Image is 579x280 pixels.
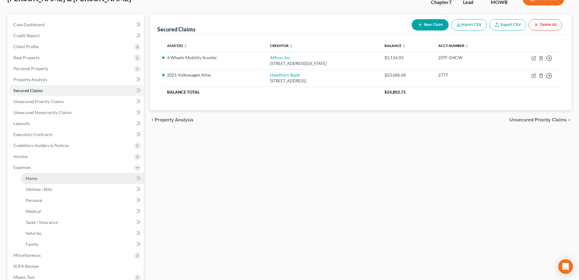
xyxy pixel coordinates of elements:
div: $23,686.68 [384,72,428,78]
a: Secured Claims [9,85,144,96]
li: 4 Wheels Mobility Scooter [167,55,260,61]
span: Unsecured Priority Claims [13,99,64,104]
span: Utilities / Bills [26,187,52,192]
span: Secured Claims [13,88,43,93]
a: Affirm, Inc. [270,55,291,60]
span: Credit Report [13,33,40,38]
a: Taxes / Insurance [21,217,144,228]
span: Family [26,242,38,247]
a: Credit Report [9,30,144,41]
span: Personal Property [13,66,48,71]
a: Personal [21,195,144,206]
a: Acct Number unfold_more [438,43,469,48]
div: 2777 [438,72,498,78]
a: Utilities / Bills [21,184,144,195]
span: Executory Contracts [13,132,53,137]
a: Medical [21,206,144,217]
div: Open Intercom Messenger [558,259,573,274]
a: Unsecured Priority Claims [9,96,144,107]
i: unfold_more [184,44,187,48]
button: chevron_left Property Analysis [150,117,194,122]
button: Delete All [529,19,562,31]
a: Executory Contracts [9,129,144,140]
a: Case Dashboard [9,19,144,30]
span: Vehicles [26,231,42,236]
div: 2STF-D4CW [438,55,498,61]
i: unfold_more [465,44,469,48]
span: Unsecured Nonpriority Claims [13,110,72,115]
span: Case Dashboard [13,22,45,27]
a: Export CSV [489,19,526,31]
a: Vehicles [21,228,144,239]
div: [STREET_ADDRESS] [270,78,375,84]
a: Family [21,239,144,250]
div: Secured Claims [157,26,195,33]
li: 2021 Volkswagen Atlas [167,72,260,78]
a: SOFA Review [9,261,144,272]
a: Unsecured Nonpriority Claims [9,107,144,118]
span: Home [26,176,37,181]
button: New Claim [412,19,449,31]
span: Miscellaneous [13,253,41,258]
span: Unsecured Priority Claims [509,117,567,122]
span: Real Property [13,55,40,60]
div: [STREET_ADDRESS][US_STATE] [270,61,375,66]
span: Lawsuits [13,121,30,126]
i: unfold_more [289,44,293,48]
span: Taxes / Insurance [26,220,58,225]
a: Balance unfold_more [384,43,406,48]
a: Lawsuits [9,118,144,129]
th: Balance Total [162,87,380,98]
i: chevron_right [567,117,572,122]
a: Hawthorn Bank [270,72,300,77]
span: Property Analysis [13,77,47,82]
a: Creditor unfold_more [270,43,293,48]
span: Codebtors Insiders & Notices [13,143,69,148]
span: Client Profile [13,44,39,49]
span: Personal [26,198,42,203]
span: Income [13,154,27,159]
div: $1,116.03 [384,55,428,61]
span: Means Test [13,275,35,280]
span: SOFA Review [13,264,39,269]
span: Medical [26,209,41,214]
a: Asset(s) unfold_more [167,43,187,48]
span: $24,802.71 [384,90,406,95]
i: unfold_more [402,44,406,48]
button: Import CSV [451,19,487,31]
span: Property Analysis [155,117,194,122]
i: chevron_left [150,117,155,122]
a: Home [21,173,144,184]
span: Expenses [13,165,31,170]
button: Unsecured Priority Claims chevron_right [509,117,572,122]
a: Property Analysis [9,74,144,85]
